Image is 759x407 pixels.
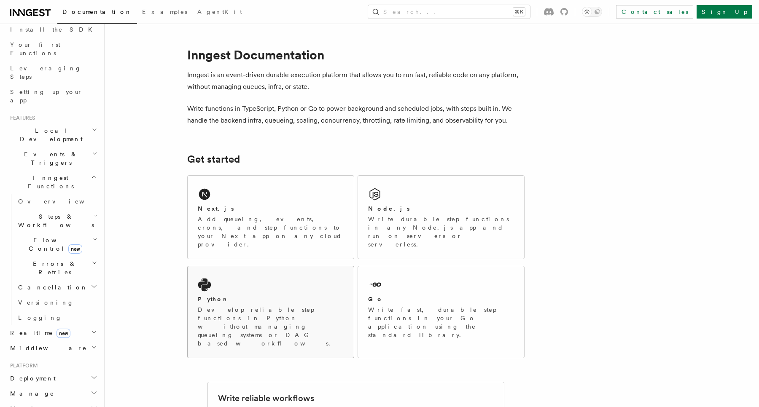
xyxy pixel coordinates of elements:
[7,374,56,383] span: Deployment
[7,61,99,84] a: Leveraging Steps
[197,8,242,15] span: AgentKit
[15,260,92,276] span: Errors & Retries
[15,233,99,256] button: Flow Controlnew
[7,389,54,398] span: Manage
[198,204,234,213] h2: Next.js
[7,371,99,386] button: Deployment
[15,283,88,292] span: Cancellation
[7,147,99,170] button: Events & Triggers
[187,266,354,358] a: PythonDevelop reliable step functions in Python without managing queueing systems or DAG based wo...
[187,103,525,126] p: Write functions in TypeScript, Python or Go to power background and scheduled jobs, with steps bu...
[7,340,99,356] button: Middleware
[7,174,91,190] span: Inngest Functions
[7,84,99,108] a: Setting up your app
[7,362,38,369] span: Platform
[15,194,99,209] a: Overview
[198,295,229,303] h2: Python
[198,215,344,249] p: Add queueing, events, crons, and step functions to your Next app on any cloud provider.
[368,295,383,303] h2: Go
[15,256,99,280] button: Errors & Retries
[218,392,314,404] h2: Write reliable workflows
[18,314,62,321] span: Logging
[15,280,99,295] button: Cancellation
[15,310,99,325] a: Logging
[7,22,99,37] a: Install the SDK
[7,325,99,340] button: Realtimenew
[198,305,344,348] p: Develop reliable step functions in Python without managing queueing systems or DAG based workflows.
[187,69,525,93] p: Inngest is an event-driven durable execution platform that allows you to run fast, reliable code ...
[7,194,99,325] div: Inngest Functions
[15,212,94,229] span: Steps & Workflows
[18,198,105,205] span: Overview
[7,170,99,194] button: Inngest Functions
[137,3,192,23] a: Examples
[368,215,514,249] p: Write durable step functions in any Node.js app and run on servers or serverless.
[187,153,240,165] a: Get started
[697,5,752,19] a: Sign Up
[18,299,74,306] span: Versioning
[7,386,99,401] button: Manage
[15,236,93,253] span: Flow Control
[582,7,602,17] button: Toggle dark mode
[7,329,70,337] span: Realtime
[187,47,525,62] h1: Inngest Documentation
[358,266,525,358] a: GoWrite fast, durable step functions in your Go application using the standard library.
[57,329,70,338] span: new
[368,204,410,213] h2: Node.js
[7,37,99,61] a: Your first Functions
[368,305,514,339] p: Write fast, durable step functions in your Go application using the standard library.
[7,123,99,147] button: Local Development
[7,115,35,121] span: Features
[10,26,97,33] span: Install the SDK
[68,244,82,254] span: new
[15,295,99,310] a: Versioning
[187,175,354,259] a: Next.jsAdd queueing, events, crons, and step functions to your Next app on any cloud provider.
[358,175,525,259] a: Node.jsWrite durable step functions in any Node.js app and run on servers or serverless.
[10,65,81,80] span: Leveraging Steps
[62,8,132,15] span: Documentation
[513,8,525,16] kbd: ⌘K
[7,126,92,143] span: Local Development
[15,209,99,233] button: Steps & Workflows
[7,344,87,352] span: Middleware
[10,41,60,56] span: Your first Functions
[142,8,187,15] span: Examples
[192,3,247,23] a: AgentKit
[616,5,693,19] a: Contact sales
[7,150,92,167] span: Events & Triggers
[10,88,83,104] span: Setting up your app
[57,3,137,24] a: Documentation
[368,5,530,19] button: Search...⌘K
